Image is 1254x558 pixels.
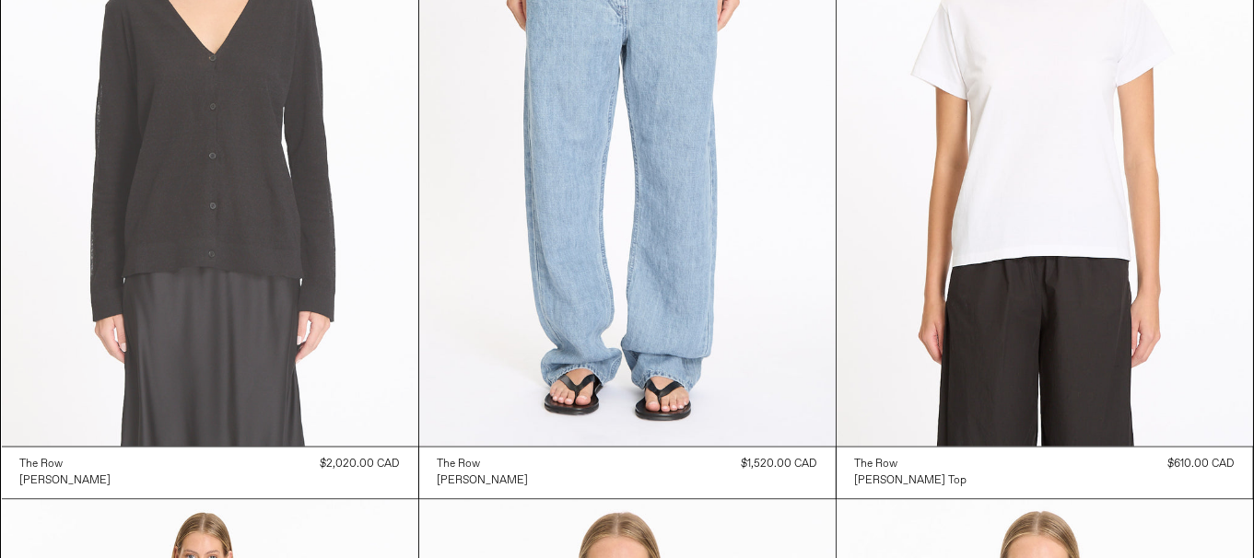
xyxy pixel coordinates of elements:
[438,472,529,489] a: [PERSON_NAME]
[855,473,967,489] div: [PERSON_NAME] Top
[20,456,111,472] a: The Row
[1168,456,1235,472] div: $610.00 CAD
[438,457,481,472] div: The Row
[855,456,967,472] a: The Row
[855,457,898,472] div: The Row
[20,473,111,489] div: [PERSON_NAME]
[20,472,111,489] a: [PERSON_NAME]
[855,472,967,489] a: [PERSON_NAME] Top
[438,456,529,472] a: The Row
[438,473,529,489] div: [PERSON_NAME]
[742,456,817,472] div: $1,520.00 CAD
[321,456,400,472] div: $2,020.00 CAD
[20,457,64,472] div: The Row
